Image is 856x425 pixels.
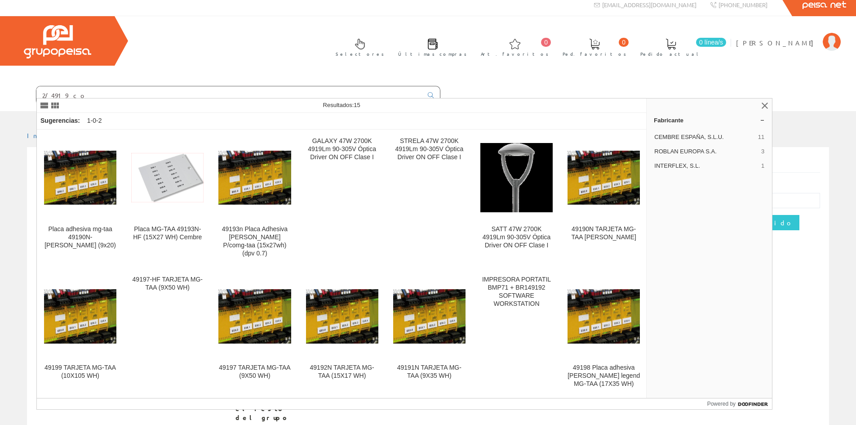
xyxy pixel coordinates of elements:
span: [EMAIL_ADDRESS][DOMAIN_NAME] [602,1,696,9]
span: Ped. favoritos [563,49,626,58]
span: CEMBRE ESPAÑA, S.L.U. [654,133,754,141]
span: Art. favoritos [481,49,549,58]
a: [PERSON_NAME] [736,31,841,40]
div: STRELA 47W 2700K 4919Lm 90-305V Óptica Driver ON OFF Clase I [393,137,466,161]
a: Últimas compras [389,31,471,62]
span: 11 [758,133,764,141]
a: IMPRESORA PORTATIL BMP71 + BR149192 SOFTWARE WORKSTATION [473,268,560,398]
div: 49197-HF TARJETA MG-TAA (9X50 WH) [131,276,204,292]
img: Placa adhesiva mg-taa 49190N-hf blanco (9x20) [44,151,116,205]
span: 3 [761,148,764,156]
input: Buscar ... [36,86,422,104]
span: ROBLAN EUROPA S.A. [654,148,758,156]
img: Placa MG-TAA 49193N-HF (15X27 WH) Cembre [131,153,204,202]
img: 49193n Placa Adhesiva Blanca P/comg-taa (15x27wh) (dpv 0.7) [218,151,291,205]
div: 1-0-2 [84,113,106,129]
div: 49192N TARJETA MG-TAA (15X17 WH) [306,364,378,380]
img: 49198 Placa adhesiva blanca legend MG-TAA (17X35 WH) [568,280,640,353]
span: 0 [541,38,551,47]
img: 49190N TARJETA MG-TAA BLANCA [568,151,640,205]
a: 49199 TARJETA MG-TAA (10X105 WH) 49199 TARJETA MG-TAA (10X105 WH) [37,268,124,398]
span: 0 línea/s [696,38,726,47]
a: Powered by [707,398,772,409]
a: 49197-HF TARJETA MG-TAA (9X50 WH) [124,268,211,398]
span: 15 [354,102,360,108]
div: 49193n Placa Adhesiva [PERSON_NAME] P/comg-taa (15x27wh) (dpv 0.7) [218,225,291,258]
a: Selectores [327,31,389,62]
a: 49191N TARJETA MG-TAA (9X35 WH) 49191N TARJETA MG-TAA (9X35 WH) [386,268,473,398]
div: Placa MG-TAA 49193N-HF (15X27 WH) Cembre [131,225,204,242]
a: Placa MG-TAA 49193N-HF (15X27 WH) Cembre Placa MG-TAA 49193N-HF (15X27 WH) Cembre [124,130,211,268]
span: Selectores [336,49,384,58]
div: 49198 Placa adhesiva [PERSON_NAME] legend MG-TAA (17X35 WH) [568,364,640,388]
div: SATT 47W 2700K 4919Lm 90-305V Óptica Driver ON OFF Clase I [480,225,553,250]
span: Resultados: [323,102,360,108]
span: Powered by [707,400,736,408]
img: 49191N TARJETA MG-TAA (9X35 WH) [393,289,466,344]
div: 49191N TARJETA MG-TAA (9X35 WH) [393,364,466,380]
img: Grupo Peisa [24,25,91,58]
a: Placa adhesiva mg-taa 49190N-hf blanco (9x20) Placa adhesiva mg-taa 49190N-[PERSON_NAME] (9x20) [37,130,124,268]
img: 49199 TARJETA MG-TAA (10X105 WH) [44,289,116,344]
img: SATT 47W 2700K 4919Lm 90-305V Óptica Driver ON OFF Clase I [480,143,553,212]
a: 49190N TARJETA MG-TAA BLANCA 49190N TARJETA MG-TAA [PERSON_NAME] [560,130,647,268]
div: GALAXY 47W 2700K 4919Lm 90-305V Óptica Driver ON OFF Clase I [306,137,378,161]
div: Placa adhesiva mg-taa 49190N-[PERSON_NAME] (9x20) [44,225,116,250]
a: GALAXY 47W 2700K 4919Lm 90-305V Óptica Driver ON OFF Clase I [299,130,386,268]
img: 49197 TARJETA MG-TAA (9X50 WH) [218,289,291,344]
a: 49197 TARJETA MG-TAA (9X50 WH) 49197 TARJETA MG-TAA (9X50 WH) [211,268,298,398]
img: 49192N TARJETA MG-TAA (15X17 WH) [306,289,378,344]
span: Últimas compras [398,49,467,58]
div: Sugerencias: [37,115,82,127]
div: IMPRESORA PORTATIL BMP71 + BR149192 SOFTWARE WORKSTATION [480,276,553,308]
a: STRELA 47W 2700K 4919Lm 90-305V Óptica Driver ON OFF Clase I [386,130,473,268]
a: Fabricante [647,113,772,127]
span: INTERFLEX, S.L. [654,162,758,170]
span: [PERSON_NAME] [736,38,818,47]
a: 0 línea/s Pedido actual [631,31,728,62]
span: Pedido actual [640,49,701,58]
div: 49197 TARJETA MG-TAA (9X50 WH) [218,364,291,380]
span: 1 [761,162,764,170]
div: 49199 TARJETA MG-TAA (10X105 WH) [44,364,116,380]
a: 49193n Placa Adhesiva Blanca P/comg-taa (15x27wh) (dpv 0.7) 49193n Placa Adhesiva [PERSON_NAME] P... [211,130,298,268]
a: 49198 Placa adhesiva blanca legend MG-TAA (17X35 WH) 49198 Placa adhesiva [PERSON_NAME] legend MG... [560,268,647,398]
a: SATT 47W 2700K 4919Lm 90-305V Óptica Driver ON OFF Clase I SATT 47W 2700K 4919Lm 90-305V Óptica D... [473,130,560,268]
span: 0 [619,38,629,47]
a: 49192N TARJETA MG-TAA (15X17 WH) 49192N TARJETA MG-TAA (15X17 WH) [299,268,386,398]
div: 49190N TARJETA MG-TAA [PERSON_NAME] [568,225,640,242]
a: Inicio [27,131,65,139]
span: [PHONE_NUMBER] [719,1,767,9]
